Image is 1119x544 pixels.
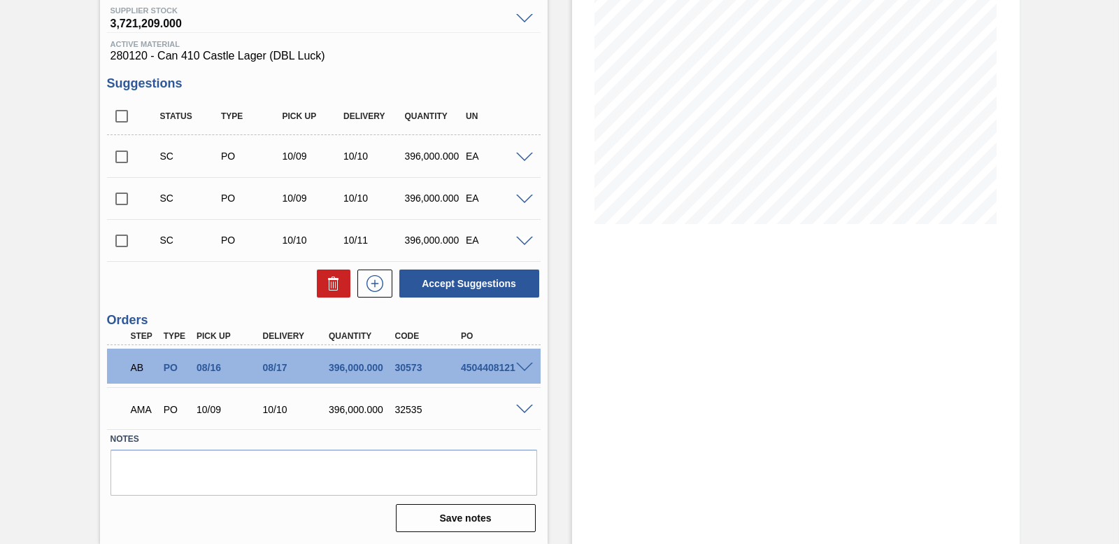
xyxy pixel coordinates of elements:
[157,151,224,162] div: Suggestion Created
[340,235,407,246] div: 10/11/2025
[111,6,509,15] span: Supplier Stock
[259,404,332,415] div: 10/10/2025
[462,235,529,246] div: EA
[131,404,157,415] p: AMA
[157,111,224,121] div: Status
[392,362,464,373] div: 30573
[392,331,464,341] div: Code
[111,15,509,29] span: 3,721,209.000
[399,270,539,298] button: Accept Suggestions
[107,76,541,91] h3: Suggestions
[279,193,346,204] div: 10/09/2025
[279,151,346,162] div: 10/09/2025
[340,193,407,204] div: 10/10/2025
[127,331,161,341] div: Step
[131,362,157,373] p: AB
[218,193,285,204] div: Purchase order
[218,151,285,162] div: Purchase order
[193,362,266,373] div: 08/16/2025
[157,235,224,246] div: Suggestion Created
[127,394,161,425] div: Awaiting Manager Approval
[401,193,469,204] div: 396,000.000
[193,331,266,341] div: Pick up
[462,111,529,121] div: UN
[111,40,537,48] span: Active Material
[340,111,407,121] div: Delivery
[127,352,161,383] div: Awaiting Billing
[401,111,469,121] div: Quantity
[310,270,350,298] div: Delete Suggestions
[111,429,537,449] label: Notes
[462,151,529,162] div: EA
[279,111,346,121] div: Pick up
[259,362,332,373] div: 08/17/2025
[160,362,194,373] div: Purchase order
[218,235,285,246] div: Purchase order
[462,193,529,204] div: EA
[457,331,530,341] div: PO
[218,111,285,121] div: Type
[325,331,398,341] div: Quantity
[111,50,537,62] span: 280120 - Can 410 Castle Lager (DBL Luck)
[160,404,194,415] div: Purchase order
[107,313,541,328] h3: Orders
[392,268,541,299] div: Accept Suggestions
[350,270,392,298] div: New suggestion
[259,331,332,341] div: Delivery
[325,404,398,415] div: 396,000.000
[160,331,194,341] div: Type
[325,362,398,373] div: 396,000.000
[457,362,530,373] div: 4504408121
[340,151,407,162] div: 10/10/2025
[396,504,536,532] button: Save notes
[401,235,469,246] div: 396,000.000
[193,404,266,415] div: 10/09/2025
[279,235,346,246] div: 10/10/2025
[157,193,224,204] div: Suggestion Created
[392,404,464,415] div: 32535
[401,151,469,162] div: 396,000.000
